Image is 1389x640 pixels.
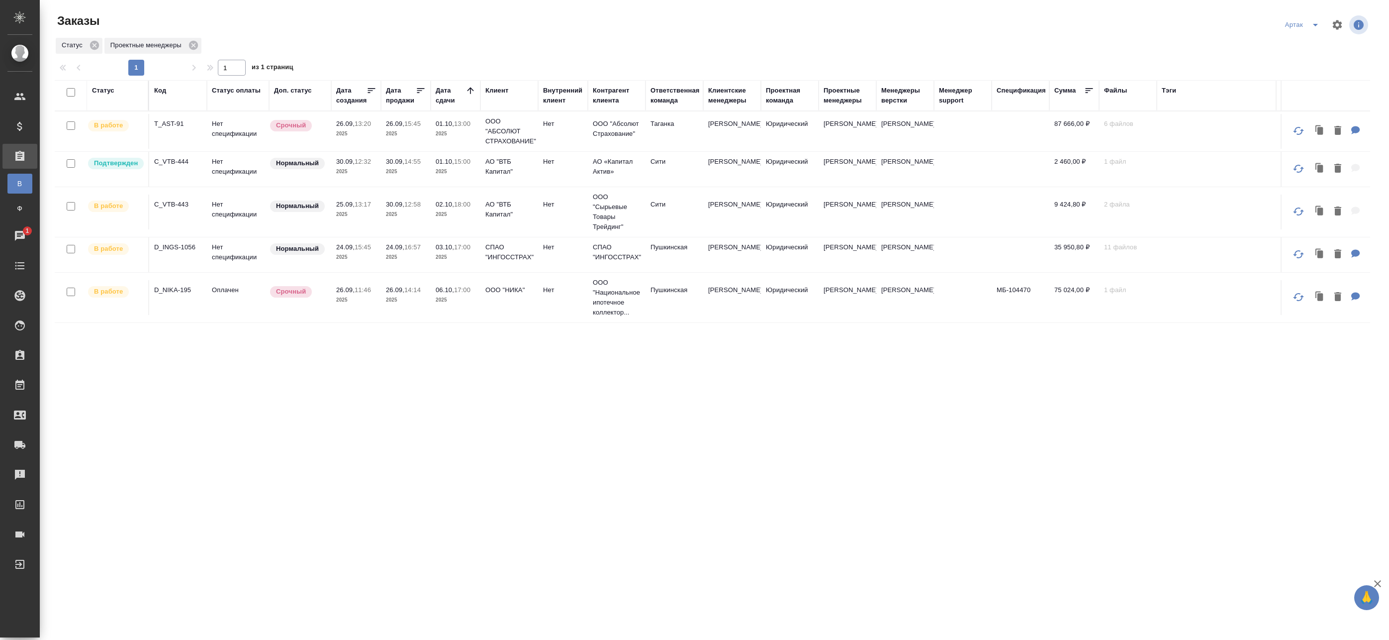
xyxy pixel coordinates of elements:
[436,129,475,139] p: 2025
[485,200,533,219] p: АО "ВТБ Капитал"
[276,120,306,130] p: Срочный
[766,86,814,106] div: Проектная команда
[1104,86,1127,96] div: Файлы
[1325,13,1349,37] span: Настроить таблицу
[12,179,27,189] span: В
[276,244,319,254] p: Нормальный
[436,120,454,127] p: 01.10,
[436,243,454,251] p: 03.10,
[87,200,143,213] div: Выставляет ПМ после принятия заказа от КМа
[404,120,421,127] p: 15:45
[761,280,819,315] td: Юридический
[404,286,421,294] p: 14:14
[454,158,470,165] p: 15:00
[485,86,508,96] div: Клиент
[761,237,819,272] td: Юридический
[543,285,583,295] p: Нет
[1104,285,1152,295] p: 1 файл
[269,119,326,132] div: Выставляется автоматически, если на указанный объем услуг необходимо больше времени в стандартном...
[154,86,166,96] div: Код
[87,119,143,132] div: Выставляет ПМ после принятия заказа от КМа
[94,244,123,254] p: В работе
[819,152,876,187] td: [PERSON_NAME]
[881,242,929,252] p: [PERSON_NAME]
[485,285,533,295] p: ООО "НИКА"
[1329,202,1346,222] button: Удалить
[2,223,37,248] a: 1
[819,114,876,149] td: [PERSON_NAME]
[939,86,987,106] div: Менеджер support
[646,195,703,229] td: Сити
[87,157,143,170] div: Выставляет КМ после уточнения всех необходимых деталей и получения согласия клиента на запуск. С ...
[543,200,583,210] p: Нет
[593,157,641,177] p: АО «Капитал Актив»
[761,114,819,149] td: Юридический
[336,210,376,219] p: 2025
[824,86,871,106] div: Проектные менеджеры
[1104,242,1152,252] p: 11 файлов
[1329,287,1346,308] button: Удалить
[336,295,376,305] p: 2025
[1329,159,1346,179] button: Удалить
[1054,86,1076,96] div: Сумма
[336,158,355,165] p: 30.09,
[154,200,202,210] p: C_VTB-443
[1049,280,1099,315] td: 75 024,00 ₽
[1049,237,1099,272] td: 35 950,80 ₽
[881,119,929,129] p: [PERSON_NAME]
[336,120,355,127] p: 26.09,
[703,152,761,187] td: [PERSON_NAME]
[1287,242,1310,266] button: Обновить
[1104,200,1152,210] p: 2 файла
[543,86,583,106] div: Внутренний клиент
[1104,157,1152,167] p: 1 файл
[386,201,404,208] p: 30.09,
[1349,15,1370,34] span: Посмотреть информацию
[252,61,293,76] span: из 1 страниц
[104,38,201,54] div: Проектные менеджеры
[1287,200,1310,223] button: Обновить
[543,242,583,252] p: Нет
[386,120,404,127] p: 26.09,
[436,167,475,177] p: 2025
[543,157,583,167] p: Нет
[436,210,475,219] p: 2025
[386,129,426,139] p: 2025
[94,120,123,130] p: В работе
[386,210,426,219] p: 2025
[92,86,114,96] div: Статус
[1358,587,1375,608] span: 🙏
[1049,152,1099,187] td: 2 460,00 ₽
[881,285,929,295] p: [PERSON_NAME]
[336,252,376,262] p: 2025
[819,195,876,229] td: [PERSON_NAME]
[881,86,929,106] div: Менеджеры верстки
[55,13,99,29] span: Заказы
[593,242,641,262] p: СПАО "ИНГОССТРАХ"
[386,158,404,165] p: 30.09,
[1310,287,1329,308] button: Клонировать
[1310,159,1329,179] button: Клонировать
[56,38,102,54] div: Статус
[436,295,475,305] p: 2025
[355,158,371,165] p: 12:32
[355,201,371,208] p: 13:17
[386,243,404,251] p: 24.09,
[7,199,32,218] a: Ф
[454,120,470,127] p: 13:00
[1310,244,1329,265] button: Клонировать
[386,286,404,294] p: 26.09,
[485,116,533,146] p: ООО "АБСОЛЮТ СТРАХОВАНИЕ"
[646,280,703,315] td: Пушкинская
[12,204,27,213] span: Ф
[386,252,426,262] p: 2025
[207,195,269,229] td: Нет спецификации
[269,157,326,170] div: Статус по умолчанию для стандартных заказов
[1310,121,1329,141] button: Клонировать
[485,242,533,262] p: СПАО "ИНГОССТРАХ"
[1104,119,1152,129] p: 6 файлов
[436,252,475,262] p: 2025
[276,201,319,211] p: Нормальный
[1329,121,1346,141] button: Удалить
[269,242,326,256] div: Статус по умолчанию для стандартных заказов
